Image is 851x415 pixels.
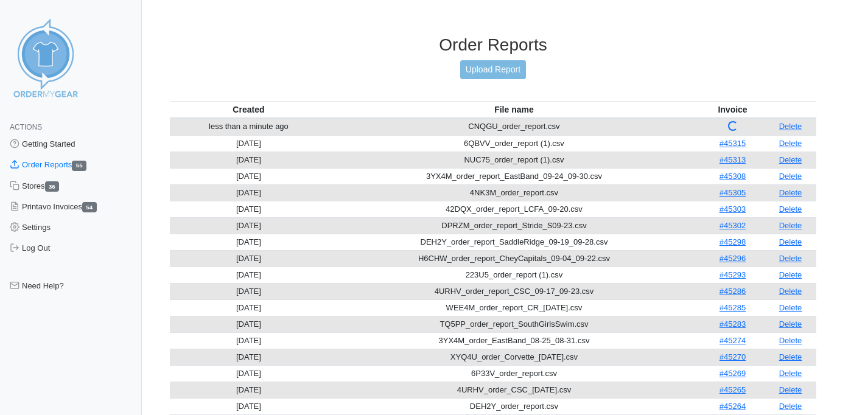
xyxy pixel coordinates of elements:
td: 3YX4M_order_report_EastBand_09-24_09-30.csv [327,168,701,184]
a: Delete [779,336,802,345]
td: [DATE] [170,250,327,267]
td: 223U5_order_report (1).csv [327,267,701,283]
a: Upload Report [460,60,526,79]
td: [DATE] [170,332,327,349]
a: Delete [779,254,802,263]
a: Delete [779,204,802,214]
a: Delete [779,122,802,131]
td: 4NK3M_order_report.csv [327,184,701,201]
a: #45313 [720,155,746,164]
a: #45269 [720,369,746,378]
td: [DATE] [170,349,327,365]
td: 6P33V_order_report.csv [327,365,701,382]
td: [DATE] [170,267,327,283]
td: less than a minute ago [170,118,327,136]
td: [DATE] [170,152,327,168]
span: 36 [45,181,60,192]
td: 6QBVV_order_report (1).csv [327,135,701,152]
a: #45308 [720,172,746,181]
th: File name [327,101,701,118]
td: [DATE] [170,168,327,184]
a: #45274 [720,336,746,345]
a: Delete [779,287,802,296]
th: Created [170,101,327,118]
td: [DATE] [170,217,327,234]
span: 55 [72,161,86,171]
a: Delete [779,172,802,181]
td: [DATE] [170,234,327,250]
a: Delete [779,155,802,164]
a: #45302 [720,221,746,230]
td: DEH2Y_order_report_SaddleRidge_09-19_09-28.csv [327,234,701,250]
a: Delete [779,221,802,230]
a: #45293 [720,270,746,279]
h3: Order Reports [170,35,816,55]
td: H6CHW_order_report_CheyCapitals_09-04_09-22.csv [327,250,701,267]
td: [DATE] [170,135,327,152]
td: WEE4M_order_report_CR_[DATE].csv [327,299,701,316]
td: [DATE] [170,398,327,414]
td: 4URHV_order_CSC_[DATE].csv [327,382,701,398]
a: #45286 [720,287,746,296]
td: [DATE] [170,283,327,299]
a: Delete [779,352,802,361]
td: 42DQX_order_report_LCFA_09-20.csv [327,201,701,217]
td: XYQ4U_order_Corvette_[DATE].csv [327,349,701,365]
a: #45296 [720,254,746,263]
td: [DATE] [170,201,327,217]
a: #45283 [720,319,746,329]
a: Delete [779,237,802,246]
a: Delete [779,139,802,148]
td: NUC75_order_report (1).csv [327,152,701,168]
td: 3YX4M_order_EastBand_08-25_08-31.csv [327,332,701,349]
td: [DATE] [170,299,327,316]
a: Delete [779,270,802,279]
a: #45315 [720,139,746,148]
a: #45305 [720,188,746,197]
a: Delete [779,385,802,394]
td: 4URHV_order_report_CSC_09-17_09-23.csv [327,283,701,299]
td: CNQGU_order_report.csv [327,118,701,136]
td: [DATE] [170,365,327,382]
a: #45285 [720,303,746,312]
a: #45270 [720,352,746,361]
a: #45265 [720,385,746,394]
a: #45298 [720,237,746,246]
td: DEH2Y_order_report.csv [327,398,701,414]
a: Delete [779,319,802,329]
a: Delete [779,369,802,378]
a: #45264 [720,402,746,411]
td: [DATE] [170,382,327,398]
span: 54 [82,202,97,212]
td: [DATE] [170,316,327,332]
td: [DATE] [170,184,327,201]
span: Actions [10,123,42,131]
td: DPRZM_order_report_Stride_S09-23.csv [327,217,701,234]
a: Delete [779,188,802,197]
a: #45303 [720,204,746,214]
td: TQ5PP_order_report_SouthGirlsSwim.csv [327,316,701,332]
th: Invoice [701,101,765,118]
a: Delete [779,402,802,411]
a: Delete [779,303,802,312]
